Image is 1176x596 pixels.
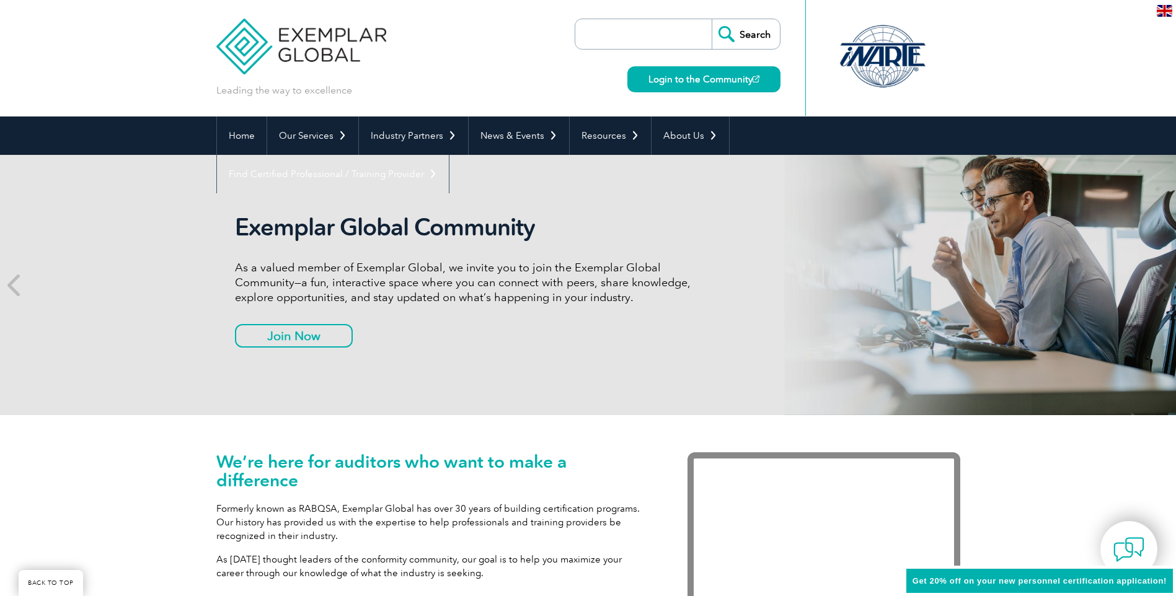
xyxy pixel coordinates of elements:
a: Find Certified Professional / Training Provider [217,155,449,193]
input: Search [712,19,780,49]
a: Login to the Community [627,66,780,92]
img: open_square.png [753,76,759,82]
img: en [1157,5,1172,17]
h2: Exemplar Global Community [235,213,700,242]
p: Formerly known as RABQSA, Exemplar Global has over 30 years of building certification programs. O... [216,502,650,543]
p: Leading the way to excellence [216,84,352,97]
a: Join Now [235,324,353,348]
a: BACK TO TOP [19,570,83,596]
p: As a valued member of Exemplar Global, we invite you to join the Exemplar Global Community—a fun,... [235,260,700,305]
a: Resources [570,116,651,155]
p: As [DATE] thought leaders of the conformity community, our goal is to help you maximize your care... [216,553,650,580]
a: Home [217,116,267,155]
span: Get 20% off on your new personnel certification application! [913,576,1167,585]
a: About Us [652,116,729,155]
img: contact-chat.png [1113,534,1144,565]
a: Our Services [267,116,358,155]
h1: We’re here for auditors who want to make a difference [216,452,650,489]
a: News & Events [469,116,569,155]
a: Industry Partners [359,116,468,155]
